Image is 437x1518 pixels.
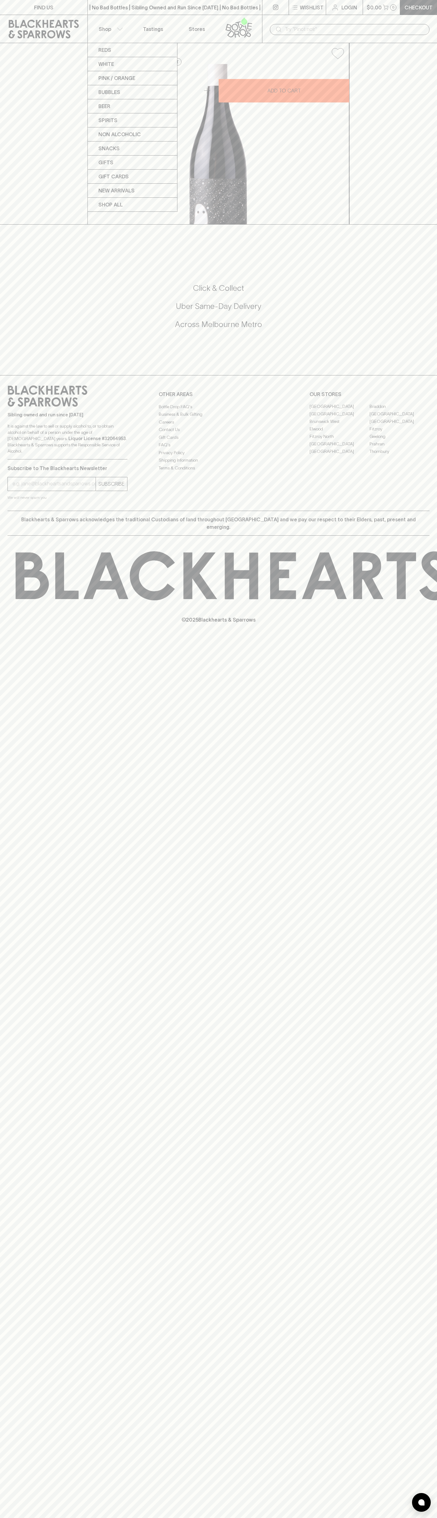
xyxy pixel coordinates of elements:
a: Non Alcoholic [88,127,177,141]
a: New Arrivals [88,184,177,198]
p: Reds [98,46,111,54]
a: Bubbles [88,85,177,99]
p: Gift Cards [98,173,129,180]
a: Gifts [88,156,177,170]
a: White [88,57,177,71]
p: Snacks [98,145,120,152]
p: Spirits [98,117,117,124]
a: SHOP ALL [88,198,177,211]
p: Gifts [98,159,113,166]
p: Beer [98,102,110,110]
a: Pink / Orange [88,71,177,85]
a: Spirits [88,113,177,127]
p: SHOP ALL [98,201,123,208]
img: bubble-icon [418,1499,425,1506]
p: Pink / Orange [98,74,135,82]
a: Beer [88,99,177,113]
a: Snacks [88,141,177,156]
a: Gift Cards [88,170,177,184]
p: Non Alcoholic [98,131,141,138]
p: New Arrivals [98,187,135,194]
a: Reds [88,43,177,57]
p: Bubbles [98,88,120,96]
p: White [98,60,114,68]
